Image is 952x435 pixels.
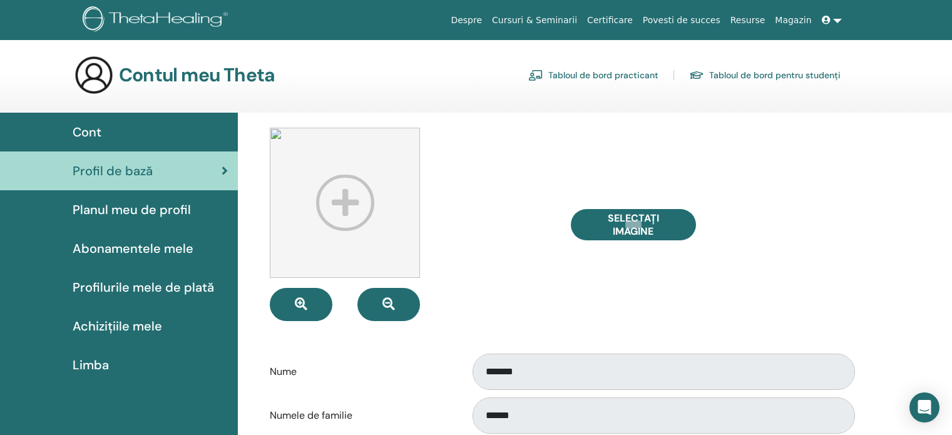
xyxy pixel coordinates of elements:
img: chalkboard-teacher.svg [528,69,543,81]
span: Planul meu de profil [73,200,191,219]
span: Abonamentele mele [73,239,193,258]
a: Tabloul de bord pentru studenți [689,65,841,85]
a: Povesti de succes [638,9,725,32]
label: Nume [260,360,461,384]
h3: Contul meu Theta [119,64,275,86]
span: Achizițiile mele [73,317,162,335]
span: Profilurile mele de plată [73,278,214,297]
a: Resurse [725,9,770,32]
span: Selectați Imagine [586,212,680,238]
div: Open Intercom Messenger [909,392,939,422]
img: profile [270,128,420,278]
a: Certificare [582,9,638,32]
a: Despre [446,9,487,32]
img: generic-user-icon.jpg [74,55,114,95]
label: Numele de familie [260,404,461,427]
input: Selectați Imagine [625,220,642,229]
a: Magazin [770,9,816,32]
span: Cont [73,123,101,141]
span: Profil de bază [73,161,153,180]
img: graduation-cap.svg [689,70,704,81]
a: Cursuri & Seminarii [487,9,582,32]
span: Limba [73,356,109,374]
img: logo.png [83,6,232,34]
a: Tabloul de bord practicant [528,65,658,85]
